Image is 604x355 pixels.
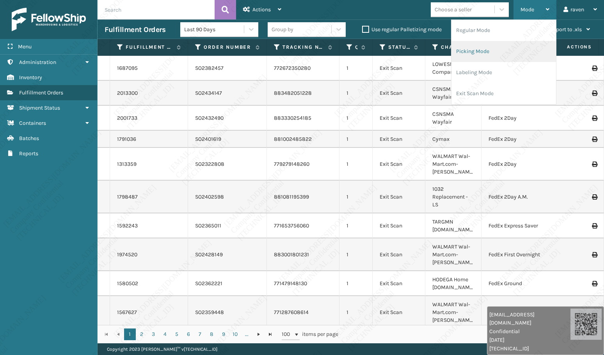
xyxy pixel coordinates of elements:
td: SO2362221 [188,271,267,296]
div: Group by [272,25,293,34]
td: Exit Scan [373,148,425,181]
td: HODEGA Home [DOMAIN_NAME] [425,271,481,296]
a: Go to the next page [253,328,265,340]
a: 771653756060 [274,222,309,229]
span: items per page [282,328,339,340]
td: SO2432490 [188,106,267,131]
td: SO2359448 [188,296,267,329]
td: 1 [339,148,373,181]
li: Exit Scan Mode [451,83,556,104]
a: 1791036 [117,135,136,143]
td: SO2382457 [188,56,267,81]
a: 1974520 [117,251,137,259]
span: Reports [19,150,38,157]
a: 10 [229,328,241,340]
div: Choose a seller [435,5,472,14]
td: 1 [339,131,373,148]
td: SO2401619 [188,131,267,148]
a: 1798487 [117,193,138,201]
a: 1313359 [117,160,137,168]
a: 9 [218,328,229,340]
a: 2013300 [117,89,138,97]
a: 2001733 [117,114,137,122]
i: Print Label [592,252,597,257]
td: FedEx 2Day [481,131,556,148]
label: Tracking Number [282,44,324,51]
i: Print Label [592,91,597,96]
a: 883001801231 [274,251,309,258]
a: 772672350280 [274,65,311,71]
a: 3 [147,328,159,340]
td: WALMART Wal-Mart.com-[PERSON_NAME] [425,238,481,271]
a: 7 [194,328,206,340]
a: 771287608614 [274,309,309,316]
td: SO2428149 [188,238,267,271]
span: [DATE] [489,336,570,344]
a: 5 [171,328,183,340]
label: Order Number [204,44,252,51]
span: 100 [282,330,293,338]
span: Administration [19,59,56,66]
span: Menu [18,43,32,50]
span: Actions [252,6,271,13]
span: Containers [19,120,46,126]
td: TARGMN [DOMAIN_NAME] [425,213,481,238]
td: Exit Scan [373,131,425,148]
span: Actions [542,41,597,53]
span: [EMAIL_ADDRESS][DOMAIN_NAME] [489,311,570,327]
span: [TECHNICAL_ID] [489,344,570,353]
a: 8 [206,328,218,340]
td: 1 [339,213,373,238]
td: FedEx 2Day [481,106,556,131]
a: 2 [136,328,147,340]
td: Exit Scan [373,213,425,238]
a: 771479148130 [274,280,307,287]
a: 1567627 [117,309,137,316]
td: 1 [339,81,373,106]
td: SO2434147 [188,81,267,106]
a: 1687095 [117,64,138,72]
a: 1 [124,328,136,340]
div: 1 - 100 of 48201 items [349,330,595,338]
a: 1592243 [117,222,138,230]
td: SO2365011 [188,213,267,238]
td: FedEx Express Saver [481,213,556,238]
td: 1 [339,296,373,329]
span: Export to .xls [550,26,582,33]
span: Fulfillment Orders [19,89,63,96]
td: WALMART Wal-Mart.com-[PERSON_NAME] [425,296,481,329]
li: Regular Mode [451,20,556,41]
td: 1 [339,56,373,81]
label: Status [388,44,410,51]
li: Picking Mode [451,41,556,62]
td: 1032 Replacement - LS [425,181,481,213]
span: Go to the next page [256,331,262,337]
td: SO2322808 [188,148,267,181]
td: CSNSMA Wayfair [425,106,481,131]
h3: Fulfillment Orders [105,25,165,34]
i: Print Label [592,194,597,200]
td: FedEx Ground [481,296,556,329]
label: Channel [441,44,466,51]
td: WALMART Wal-Mart.com-[PERSON_NAME] [425,148,481,181]
td: Exit Scan [373,106,425,131]
a: 881081195399 [274,193,309,200]
td: Cymax [425,131,481,148]
td: Exit Scan [373,296,425,329]
td: 1 [339,271,373,296]
td: 1 [339,238,373,271]
span: Shipment Status [19,105,60,111]
span: Confidential [489,327,570,335]
td: 1 [339,106,373,131]
a: 779279148260 [274,161,309,167]
i: Print Label [592,281,597,286]
td: FedEx First Overnight [481,238,556,271]
td: FedEx 2Day [481,148,556,181]
td: Exit Scan [373,181,425,213]
a: 6 [183,328,194,340]
span: Mode [521,6,534,13]
td: Exit Scan [373,271,425,296]
td: Exit Scan [373,81,425,106]
i: Print Label [592,137,597,142]
i: Print Label [592,223,597,229]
